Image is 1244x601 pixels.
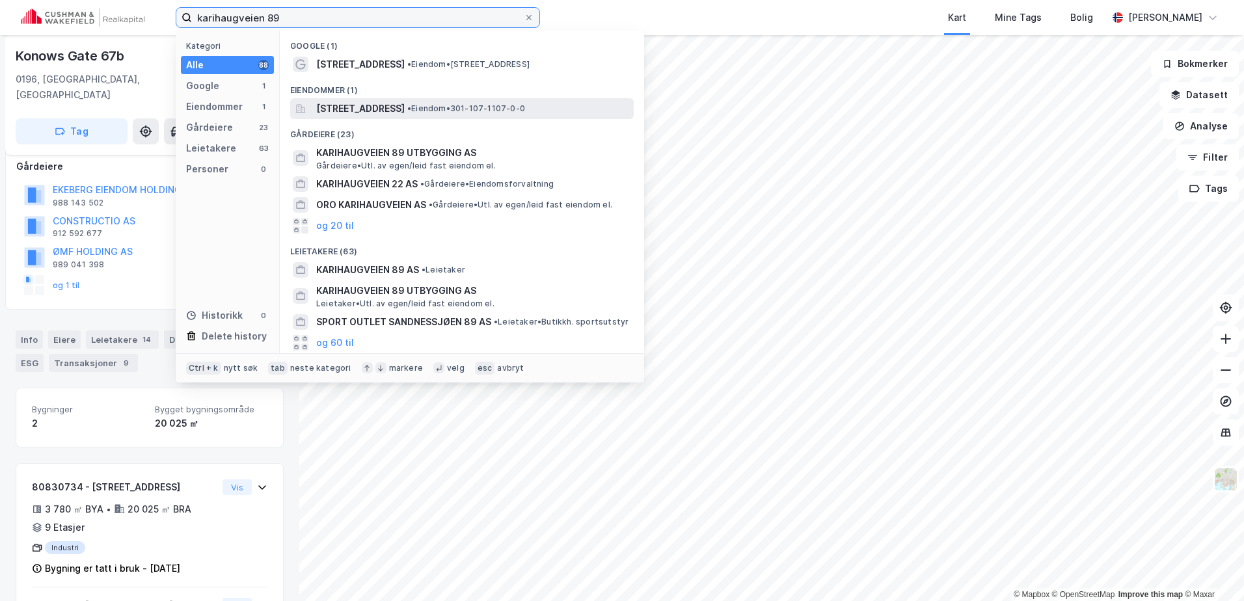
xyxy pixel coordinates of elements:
[48,330,81,349] div: Eiere
[192,8,524,27] input: Søk på adresse, matrikkel, gårdeiere, leietakere eller personer
[316,197,426,213] span: ORO KARIHAUGVEIEN AS
[32,404,144,415] span: Bygninger
[186,57,204,73] div: Alle
[316,314,491,330] span: SPORT OUTLET SANDNESSJØEN 89 AS
[1128,10,1202,25] div: [PERSON_NAME]
[1118,590,1183,599] a: Improve this map
[429,200,612,210] span: Gårdeiere • Utl. av egen/leid fast eiendom el.
[1178,176,1239,202] button: Tags
[223,479,252,495] button: Vis
[316,283,629,299] span: KARIHAUGVEIEN 89 UTBYGGING AS
[53,228,102,239] div: 912 592 677
[186,161,228,177] div: Personer
[258,101,269,112] div: 1
[155,404,267,415] span: Bygget bygningsområde
[268,362,288,375] div: tab
[280,236,644,260] div: Leietakere (63)
[407,103,411,113] span: •
[316,57,405,72] span: [STREET_ADDRESS]
[1163,113,1239,139] button: Analyse
[1179,539,1244,601] div: Kontrollprogram for chat
[290,363,351,373] div: neste kategori
[407,59,530,70] span: Eiendom • [STREET_ADDRESS]
[494,317,498,327] span: •
[316,335,354,351] button: og 60 til
[53,260,104,270] div: 989 041 398
[45,501,103,517] div: 3 780 ㎡ BYA
[258,310,269,321] div: 0
[186,308,243,323] div: Historikk
[186,362,221,375] div: Ctrl + k
[258,81,269,91] div: 1
[1179,539,1244,601] iframe: Chat Widget
[224,363,258,373] div: nytt søk
[1070,10,1093,25] div: Bolig
[16,159,283,174] div: Gårdeiere
[429,200,433,209] span: •
[16,118,128,144] button: Tag
[316,145,629,161] span: KARIHAUGVEIEN 89 UTBYGGING AS
[53,198,103,208] div: 988 143 502
[1014,590,1049,599] a: Mapbox
[45,561,180,576] div: Bygning er tatt i bruk - [DATE]
[497,363,524,373] div: avbryt
[1052,590,1115,599] a: OpenStreetMap
[140,333,154,346] div: 14
[422,265,465,275] span: Leietaker
[21,8,144,27] img: cushman-wakefield-realkapital-logo.202ea83816669bd177139c58696a8fa1.svg
[186,120,233,135] div: Gårdeiere
[407,59,411,69] span: •
[258,143,269,154] div: 63
[389,363,423,373] div: markere
[280,119,644,142] div: Gårdeiere (23)
[49,354,138,372] div: Transaksjoner
[120,356,133,369] div: 9
[186,78,219,94] div: Google
[258,60,269,70] div: 88
[316,299,494,309] span: Leietaker • Utl. av egen/leid fast eiendom el.
[202,328,267,344] div: Delete history
[447,363,465,373] div: velg
[420,179,424,189] span: •
[16,330,43,349] div: Info
[16,354,44,372] div: ESG
[316,218,354,234] button: og 20 til
[422,265,426,274] span: •
[475,362,495,375] div: esc
[164,330,228,349] div: Datasett
[280,31,644,54] div: Google (1)
[128,501,191,517] div: 20 025 ㎡ BRA
[186,99,243,114] div: Eiendommer
[420,179,554,189] span: Gårdeiere • Eiendomsforvaltning
[258,122,269,133] div: 23
[316,262,419,278] span: KARIHAUGVEIEN 89 AS
[1151,51,1239,77] button: Bokmerker
[1159,82,1239,108] button: Datasett
[316,101,405,116] span: [STREET_ADDRESS]
[186,140,236,156] div: Leietakere
[407,103,525,114] span: Eiendom • 301-107-1107-0-0
[16,72,182,103] div: 0196, [GEOGRAPHIC_DATA], [GEOGRAPHIC_DATA]
[16,46,127,66] div: Konows Gate 67b
[995,10,1042,25] div: Mine Tags
[494,317,629,327] span: Leietaker • Butikkh. sportsutstyr
[86,330,159,349] div: Leietakere
[1176,144,1239,170] button: Filter
[316,161,496,171] span: Gårdeiere • Utl. av egen/leid fast eiendom el.
[186,41,274,51] div: Kategori
[1213,467,1238,492] img: Z
[32,479,217,495] div: 80830734 - [STREET_ADDRESS]
[948,10,966,25] div: Kart
[258,164,269,174] div: 0
[45,520,85,535] div: 9 Etasjer
[106,504,111,514] div: •
[316,176,418,192] span: KARIHAUGVEIEN 22 AS
[280,75,644,98] div: Eiendommer (1)
[32,416,144,431] div: 2
[155,416,267,431] div: 20 025 ㎡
